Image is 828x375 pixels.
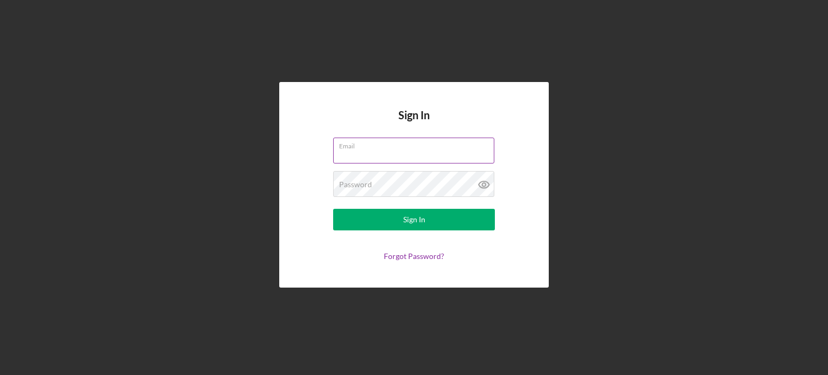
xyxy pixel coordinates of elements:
[333,209,495,230] button: Sign In
[339,138,494,150] label: Email
[384,251,444,261] a: Forgot Password?
[403,209,425,230] div: Sign In
[398,109,430,138] h4: Sign In
[339,180,372,189] label: Password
